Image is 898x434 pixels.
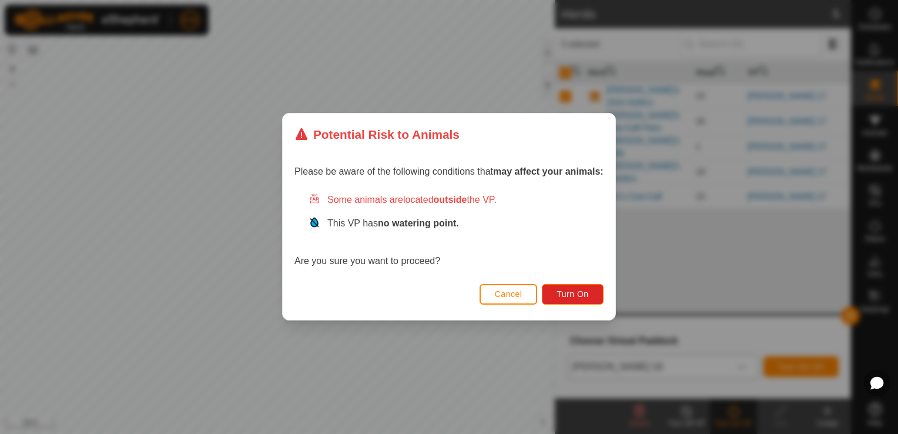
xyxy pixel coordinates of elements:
[327,219,459,229] span: This VP has
[480,284,538,305] button: Cancel
[557,290,589,299] span: Turn On
[309,193,604,208] div: Some animals are
[294,167,604,177] span: Please be aware of the following conditions that
[294,125,460,143] div: Potential Risk to Animals
[493,167,604,177] strong: may affect your animals:
[434,195,467,205] strong: outside
[378,219,459,229] strong: no watering point.
[495,290,522,299] span: Cancel
[294,193,604,269] div: Are you sure you want to proceed?
[542,284,604,305] button: Turn On
[403,195,497,205] span: located the VP.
